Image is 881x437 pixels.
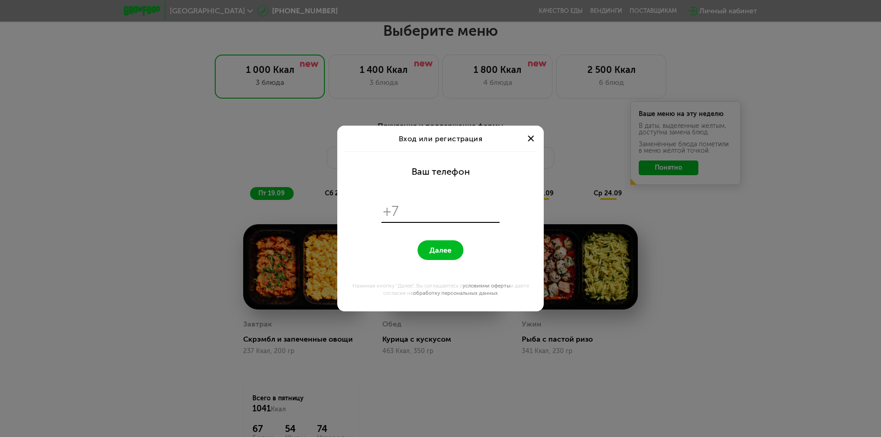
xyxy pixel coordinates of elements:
a: обработку персональных данных [413,290,498,296]
button: Далее [418,240,463,260]
a: условиями оферты [463,282,510,289]
span: Далее [429,246,452,254]
div: Нажимая кнопку "Далее", Вы соглашаетесь с и даете согласие на [343,282,538,297]
span: +7 [383,203,400,220]
div: Ваш телефон [412,166,470,177]
span: Вход или регистрация [399,134,482,143]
